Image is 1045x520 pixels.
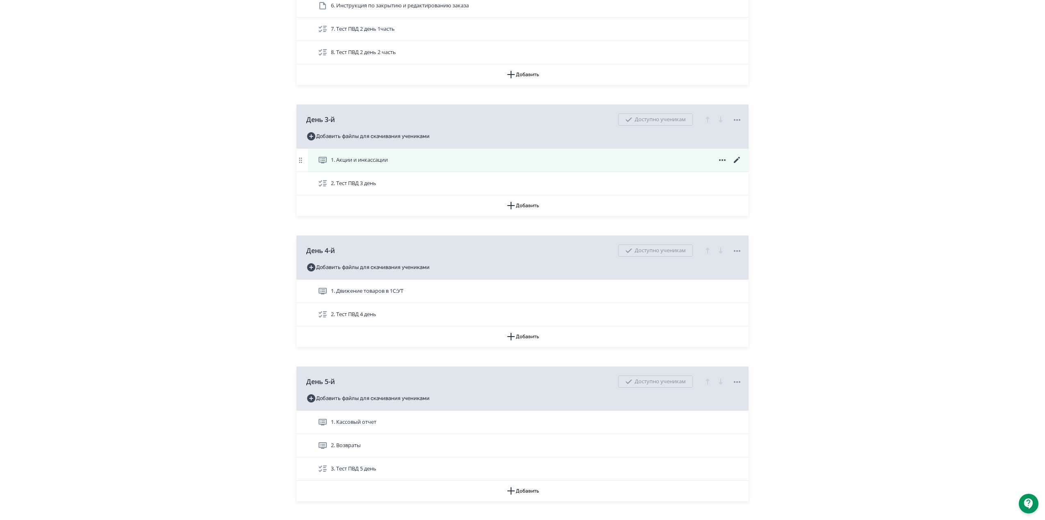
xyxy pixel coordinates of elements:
[296,195,749,216] button: Добавить
[331,287,403,295] span: 1. Движение товаров в 1С:УТ
[296,411,749,434] div: 1. Кассовый отчет
[331,156,388,164] span: 1. Акции и инкассации
[331,441,361,450] span: 2. Возвраты
[306,130,430,143] button: Добавить файлы для скачивания учениками
[296,172,749,195] div: 2. Тест ПВД 3 день
[306,115,335,124] span: День 3-й
[296,326,749,347] button: Добавить
[296,481,749,501] button: Добавить
[296,303,749,326] div: 2. Тест ПВД 4 день
[331,2,469,10] span: 6. Инструкция по закрытию и редактированию заказа
[331,25,395,33] span: 7. Тест ПВД 2 день 1часть
[296,41,749,64] div: 8. Тест ПВД 2 день 2 часть
[618,244,693,257] div: Доступно ученикам
[306,246,335,255] span: День 4-й
[331,179,376,188] span: 2. Тест ПВД 3 день
[296,280,749,303] div: 1. Движение товаров в 1С:УТ
[296,434,749,457] div: 2. Возвраты
[331,310,376,319] span: 2. Тест ПВД 4 день
[618,375,693,388] div: Доступно ученикам
[618,113,693,126] div: Доступно ученикам
[331,465,376,473] span: 3. Тест ПВД 5 день
[306,392,430,405] button: Добавить файлы для скачивания учениками
[296,149,749,172] div: 1. Акции и инкассации
[331,48,396,57] span: 8. Тест ПВД 2 день 2 часть
[331,418,376,426] span: 1. Кассовый отчет
[296,18,749,41] div: 7. Тест ПВД 2 день 1часть
[296,64,749,85] button: Добавить
[306,377,335,387] span: День 5-й
[306,261,430,274] button: Добавить файлы для скачивания учениками
[296,457,749,481] div: 3. Тест ПВД 5 день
